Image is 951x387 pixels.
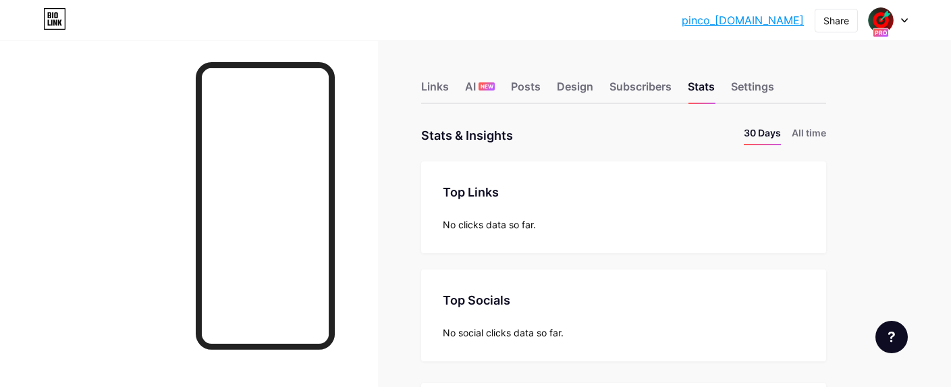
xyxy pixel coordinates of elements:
div: Settings [731,78,774,103]
div: Posts [511,78,541,103]
div: Links [421,78,449,103]
div: Stats & Insights [421,126,513,145]
div: AI [465,78,495,103]
div: No clicks data so far. [443,217,805,232]
li: 30 Days [744,126,781,145]
div: Top Socials [443,291,805,309]
a: pinco_[DOMAIN_NAME] [682,12,804,28]
div: Subscribers [609,78,672,103]
img: pinco_tr [868,7,894,33]
div: No social clicks data so far. [443,326,805,340]
li: All time [792,126,826,145]
span: NEW [481,82,493,91]
div: Top Links [443,183,805,201]
div: Share [823,14,849,28]
div: Design [557,78,593,103]
div: Stats [688,78,715,103]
